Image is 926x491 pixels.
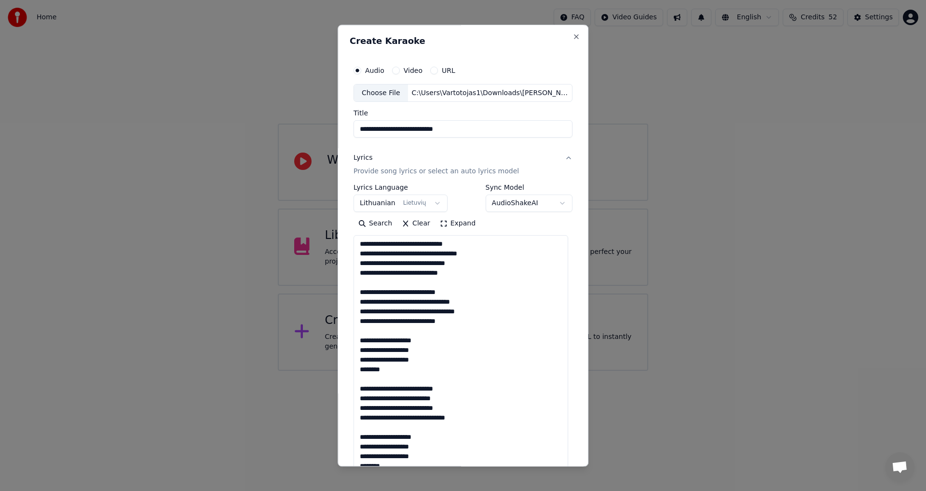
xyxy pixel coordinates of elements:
[354,146,572,184] button: LyricsProvide song lyrics or select an auto lyrics model
[354,216,397,232] button: Search
[365,67,384,74] label: Audio
[350,37,576,45] h2: Create Karaoke
[354,184,448,191] label: Lyrics Language
[408,88,572,98] div: C:\Users\Vartotojas1\Downloads\[PERSON_NAME] - Tau ir man [K-tL0BfUVaM] (1).mp3
[354,167,519,177] p: Provide song lyrics or select an auto lyrics model
[354,154,372,163] div: Lyrics
[442,67,455,74] label: URL
[486,184,572,191] label: Sync Model
[354,110,572,117] label: Title
[435,216,480,232] button: Expand
[397,216,435,232] button: Clear
[404,67,422,74] label: Video
[354,84,408,102] div: Choose File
